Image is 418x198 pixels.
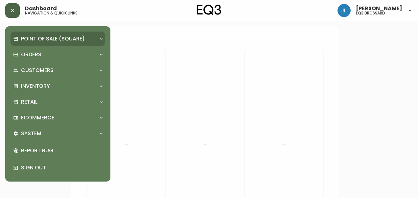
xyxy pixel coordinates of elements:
p: Orders [21,51,41,58]
span: Dashboard [25,6,57,11]
img: logo [197,5,221,15]
p: Ecommerce [21,114,54,121]
div: Report Bug [11,142,105,159]
div: Retail [11,95,105,109]
p: System [21,130,41,137]
div: System [11,126,105,141]
p: Sign Out [21,164,103,171]
p: Retail [21,98,37,106]
div: Ecommerce [11,111,105,125]
p: Customers [21,67,54,74]
span: [PERSON_NAME] [356,6,402,11]
div: Inventory [11,79,105,93]
h5: eq3 brossard [356,11,385,15]
div: Point of Sale (Square) [11,32,105,46]
p: Inventory [21,83,50,90]
h5: navigation & quick links [25,11,78,15]
div: Sign Out [11,159,105,176]
p: Report Bug [21,147,103,154]
div: Customers [11,63,105,78]
div: Orders [11,47,105,62]
p: Point of Sale (Square) [21,35,85,42]
img: 4c684eb21b92554db63a26dcce857022 [337,4,351,17]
